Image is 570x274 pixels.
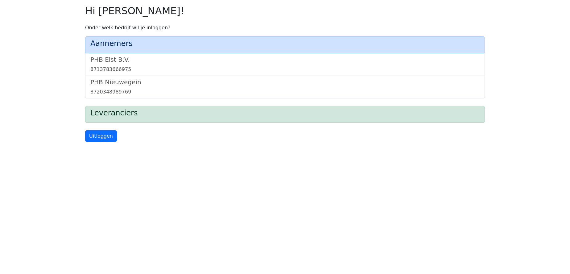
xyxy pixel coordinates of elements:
p: Onder welk bedrijf wil je inloggen? [85,24,485,31]
a: Uitloggen [85,130,117,142]
h5: PHB Elst B.V. [90,56,480,63]
a: PHB Nieuwegein8720348989769 [90,78,480,96]
h2: Hi [PERSON_NAME]! [85,5,485,17]
h5: PHB Nieuwegein [90,78,480,86]
h4: Leveranciers [90,109,480,118]
a: PHB Elst B.V.8713783666975 [90,56,480,73]
h4: Aannemers [90,39,480,48]
div: 8713783666975 [90,66,480,73]
div: 8720348989769 [90,88,480,96]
